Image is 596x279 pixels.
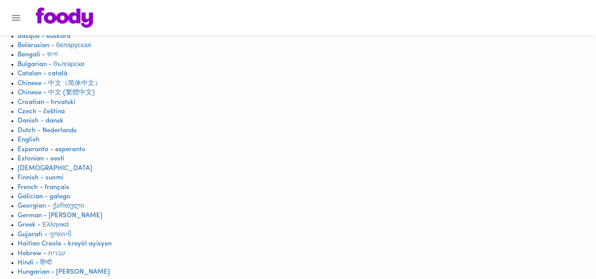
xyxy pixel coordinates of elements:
[18,42,91,49] a: Belarusian - беларуская
[18,241,112,247] a: Haitian Creole - kreyòl ayisyen
[18,71,67,77] a: Catalan - català
[18,222,69,228] a: Greek - Ελληνικά
[18,33,71,40] a: Basque - euskara
[18,250,65,257] a: Hebrew - ‎‫עברית‬‎
[36,7,93,28] img: logo.png
[18,89,95,96] a: Chinese - 中文 (繁體中文)
[18,156,64,162] a: Estonian - eesti
[18,99,75,106] a: Croatian - hrvatski
[18,193,71,200] a: Galician - galego
[18,269,110,275] a: Hungarian - [PERSON_NAME]
[18,212,102,219] a: German - [PERSON_NAME]
[18,184,69,191] a: French - français
[18,80,101,87] a: Chinese - 中文（简体中文）
[18,118,64,124] a: Danish - dansk
[18,175,64,181] a: Finnish - suomi
[18,61,85,68] a: Bulgarian - български
[18,260,52,266] a: Hindi - हिन्दी
[18,52,58,58] a: Bengali - বাংলা
[545,228,587,270] iframe: Messagebird Livechat Widget
[5,7,27,29] button: Menu
[18,127,77,134] a: Dutch - Nederlands
[18,165,92,172] a: [DEMOGRAPHIC_DATA]
[18,231,71,238] a: Gujarati - ગુજરાતી
[18,137,40,143] a: English
[18,203,84,209] a: Georgian - ქართული
[18,108,65,115] a: Czech - čeština
[18,146,86,153] a: Esperanto - esperanto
